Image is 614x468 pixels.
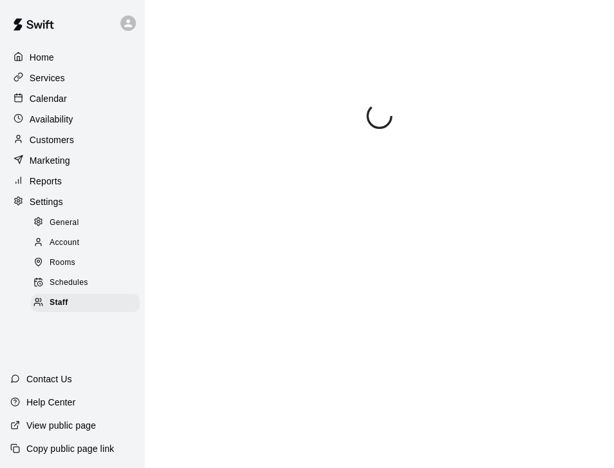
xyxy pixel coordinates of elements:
a: Availability [10,110,135,129]
div: Schedules [31,274,140,292]
a: Home [10,48,135,67]
a: General [31,213,145,233]
p: Settings [30,195,63,208]
span: Rooms [50,257,75,269]
p: Customers [30,133,74,146]
p: Help Center [26,396,75,409]
p: Contact Us [26,373,72,385]
span: Schedules [50,277,88,289]
span: General [50,217,79,229]
p: View public page [26,419,96,432]
a: Services [10,68,135,88]
a: Settings [10,192,135,211]
a: Reports [10,171,135,191]
div: General [31,214,140,232]
a: Staff [31,293,145,313]
a: Customers [10,130,135,150]
p: Reports [30,175,62,188]
a: Calendar [10,89,135,108]
span: Staff [50,297,68,309]
p: Home [30,51,54,64]
p: Services [30,72,65,84]
a: Schedules [31,273,145,293]
div: Staff [31,294,140,312]
p: Copy public page link [26,442,114,455]
a: Marketing [10,151,135,170]
div: Rooms [31,254,140,272]
span: Account [50,237,79,249]
p: Availability [30,113,73,126]
div: Account [31,234,140,252]
a: Account [31,233,145,253]
p: Calendar [30,92,67,105]
p: Marketing [30,154,70,167]
a: Rooms [31,253,145,273]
